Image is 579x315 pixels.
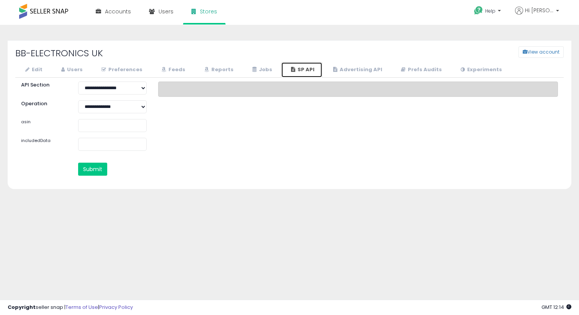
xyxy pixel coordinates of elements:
a: Users [51,62,91,78]
a: Advertising API [323,62,390,78]
i: Get Help [474,6,483,15]
label: asin [15,119,72,125]
a: Terms of Use [65,304,98,311]
strong: Copyright [8,304,36,311]
label: API Section [15,82,72,89]
label: Operation [15,100,72,108]
span: 2025-10-8 12:14 GMT [541,304,571,311]
a: Hi [PERSON_NAME] [515,7,559,24]
button: View account [518,46,564,58]
a: Experiments [451,62,510,78]
a: SP API [281,62,322,78]
div: seller snap | | [8,304,133,311]
a: View account [513,46,524,58]
a: Jobs [242,62,280,78]
a: Reports [194,62,242,78]
h2: BB-ELECTRONICS UK [10,48,243,58]
a: Privacy Policy [99,304,133,311]
span: Hi [PERSON_NAME] [525,7,554,14]
span: Stores [200,8,217,15]
label: includedData [15,138,72,144]
span: Accounts [105,8,131,15]
a: Prefs Audits [391,62,450,78]
span: Help [485,8,496,14]
a: Edit [15,62,51,78]
span: Users [159,8,173,15]
button: Submit [78,163,107,176]
a: Feeds [151,62,193,78]
a: Preferences [92,62,150,78]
